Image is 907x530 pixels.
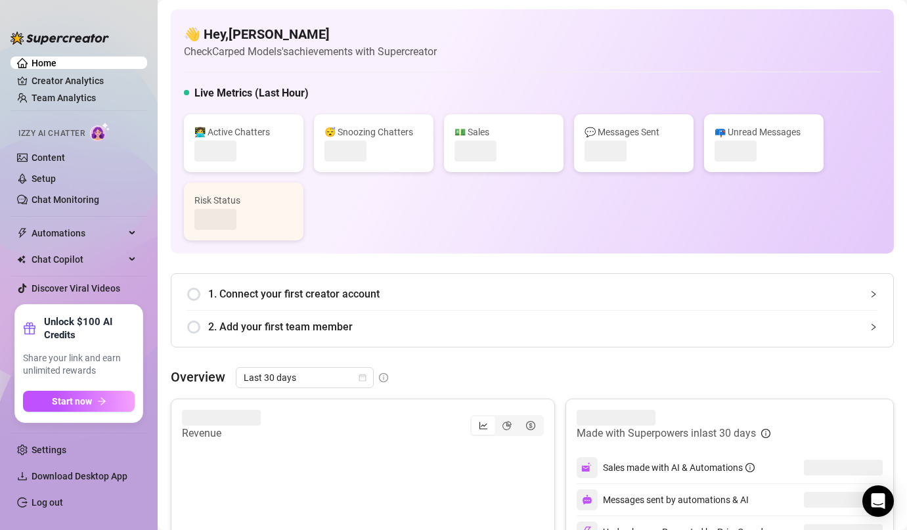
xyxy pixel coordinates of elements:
div: Sales made with AI & Automations [603,460,755,475]
a: Creator Analytics [32,70,137,91]
span: collapsed [870,290,877,298]
img: svg%3e [582,495,592,505]
span: Start now [52,396,92,407]
span: line-chart [479,421,488,430]
div: 💵 Sales [454,125,553,139]
span: info-circle [761,429,770,438]
span: Chat Copilot [32,249,125,270]
span: Share your link and earn unlimited rewards [23,352,135,378]
article: Overview [171,367,225,387]
h4: 👋 Hey, [PERSON_NAME] [184,25,437,43]
span: 2. Add your first team member [208,319,877,335]
img: logo-BBDzfeDw.svg [11,32,109,45]
h5: Live Metrics (Last Hour) [194,85,309,101]
img: AI Chatter [90,122,110,141]
span: gift [23,322,36,335]
div: 2. Add your first team member [187,311,877,343]
span: arrow-right [97,397,106,406]
span: dollar-circle [526,421,535,430]
span: calendar [359,374,366,382]
strong: Unlock $100 AI Credits [44,315,135,342]
a: Chat Monitoring [32,194,99,205]
a: Setup [32,173,56,184]
span: pie-chart [502,421,512,430]
div: Risk Status [194,193,293,208]
span: info-circle [379,373,388,382]
div: 1. Connect your first creator account [187,278,877,310]
span: Automations [32,223,125,244]
a: Home [32,58,56,68]
span: 1. Connect your first creator account [208,286,877,302]
a: Team Analytics [32,93,96,103]
button: Start nowarrow-right [23,391,135,412]
span: Last 30 days [244,368,366,387]
span: collapsed [870,323,877,331]
div: Open Intercom Messenger [862,485,894,517]
div: 📪 Unread Messages [715,125,813,139]
a: Log out [32,497,63,508]
article: Revenue [182,426,261,441]
span: info-circle [745,463,755,472]
article: Check Carped Models's achievements with Supercreator [184,43,437,60]
span: Download Desktop App [32,471,127,481]
a: Discover Viral Videos [32,283,120,294]
img: svg%3e [581,462,593,474]
div: 👩‍💻 Active Chatters [194,125,293,139]
div: segmented control [470,415,544,436]
span: Izzy AI Chatter [18,127,85,140]
a: Settings [32,445,66,455]
article: Made with Superpowers in last 30 days [577,426,756,441]
div: 💬 Messages Sent [585,125,683,139]
a: Content [32,152,65,163]
span: thunderbolt [17,228,28,238]
span: download [17,471,28,481]
div: 😴 Snoozing Chatters [324,125,423,139]
div: Messages sent by automations & AI [577,489,749,510]
img: Chat Copilot [17,255,26,264]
